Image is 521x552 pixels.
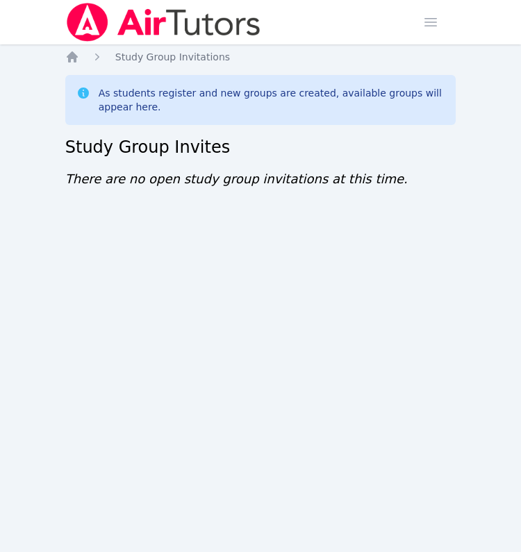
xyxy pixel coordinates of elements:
[115,51,230,62] span: Study Group Invitations
[65,172,408,186] span: There are no open study group invitations at this time.
[65,136,456,158] h2: Study Group Invites
[65,3,262,42] img: Air Tutors
[115,50,230,64] a: Study Group Invitations
[65,50,456,64] nav: Breadcrumb
[99,86,445,114] div: As students register and new groups are created, available groups will appear here.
